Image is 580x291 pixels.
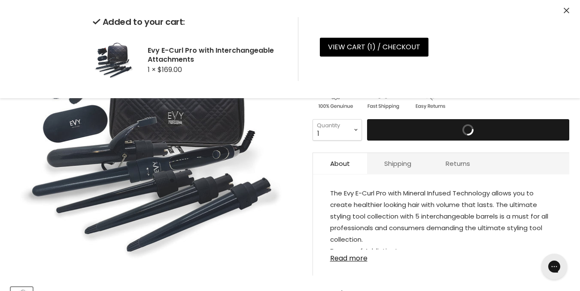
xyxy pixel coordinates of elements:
a: View cart (1) / Checkout [320,38,428,57]
img: Evy E-Curl Pro with Interchangeable Attachments [93,39,136,81]
button: Close [564,6,569,15]
p: The Evy E-Curl Pro with Mineral Infused Technology allows you to create healthier looking hair wi... [330,187,552,258]
a: Returns [428,153,487,174]
h2: Evy E-Curl Pro with Interchangeable Attachments [148,46,284,64]
span: 1 × [148,65,156,75]
a: Read more [330,249,552,262]
h2: Added to your cart: [93,17,284,27]
a: Shipping [367,153,428,174]
span: 1 [370,42,372,52]
a: About [313,153,367,174]
iframe: Gorgias live chat messenger [537,251,571,282]
select: Quantity [313,119,362,141]
span: $169.00 [158,65,182,75]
